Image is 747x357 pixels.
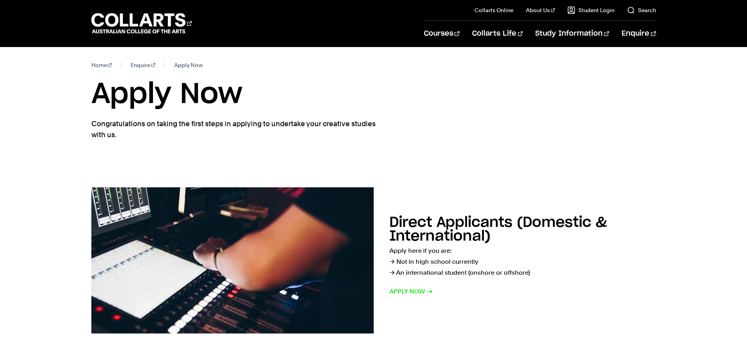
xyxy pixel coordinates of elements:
a: About Us [526,6,555,14]
h1: Apply Now [91,77,656,112]
a: Home [91,60,112,71]
a: Courses [424,21,460,47]
a: Collarts Online [474,6,513,14]
p: Apply here if you are: → Not in high school currently → An international student (onshore or offs... [389,245,656,278]
span: Apply Now [174,60,203,71]
h2: Direct Applicants (Domestic & International) [389,216,607,243]
a: Student Login [567,6,614,14]
a: Enquire [622,21,656,47]
a: Study Information [535,21,609,47]
p: Congratulations on taking the first steps in applying to undertake your creative studies with us. [91,118,378,140]
div: Go to homepage [91,12,192,34]
a: Collarts Life [472,21,523,47]
a: Direct Applicants (Domestic & International) Apply here if you are:→ Not in high school currently... [91,187,656,333]
a: Search [627,6,656,14]
a: Enquire [131,60,155,71]
span: Apply now [389,286,433,297]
